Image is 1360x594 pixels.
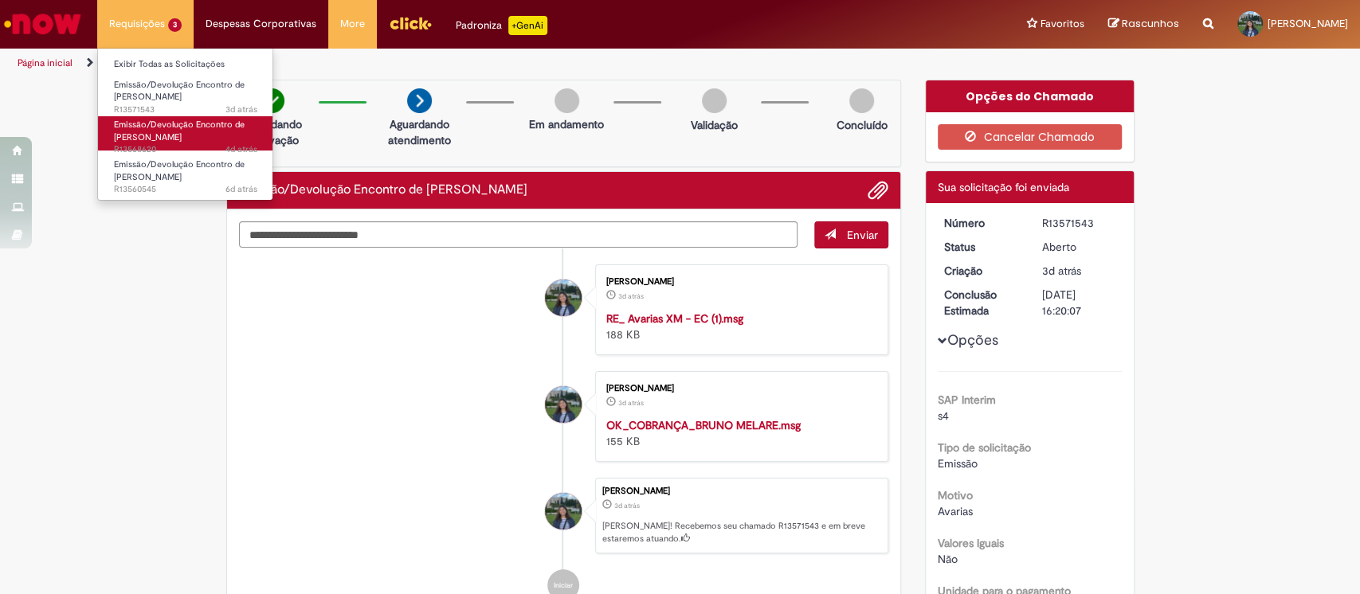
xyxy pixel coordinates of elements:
[529,116,604,132] p: Em andamento
[614,501,640,510] time: 26/09/2025 16:20:03
[18,57,73,69] a: Página inicial
[114,158,245,183] span: Emissão/Devolução Encontro de [PERSON_NAME]
[98,56,273,73] a: Exibir Todas as Solicitações
[849,88,874,113] img: img-circle-grey.png
[114,79,245,104] span: Emissão/Devolução Encontro de [PERSON_NAME]
[114,183,257,196] span: R13560545
[98,76,273,111] a: Aberto R13571543 : Emissão/Devolução Encontro de Contas Fornecedor
[407,88,432,113] img: arrow-next.png
[114,143,257,156] span: R13568620
[606,418,801,432] a: OK_COBRANÇA_BRUNO MELARE.msg
[545,279,582,316] div: Giovanna Belfort Moreira
[932,239,1030,255] dt: Status
[98,116,273,150] a: Aberto R13568620 : Emissão/Devolução Encontro de Contas Fornecedor
[938,536,1004,550] b: Valores Iguais
[1042,264,1081,278] time: 26/09/2025 16:20:03
[602,520,880,545] p: [PERSON_NAME]! Recebemos seu chamado R13571543 e em breve estaremos atuando.
[555,88,579,113] img: img-circle-grey.png
[618,291,644,301] span: 3d atrás
[225,143,257,155] time: 25/09/2025 19:28:04
[114,119,245,143] span: Emissão/Devolução Encontro de [PERSON_NAME]
[618,398,644,408] span: 3d atrás
[545,493,582,530] div: Giovanna Belfort Moreira
[614,501,640,510] span: 3d atrás
[225,183,257,195] time: 23/09/2025 17:12:03
[926,80,1134,112] div: Opções do Chamado
[606,384,872,393] div: [PERSON_NAME]
[239,221,798,248] textarea: Digite sua mensagem aqui...
[932,263,1030,279] dt: Criação
[938,124,1122,150] button: Cancelar Chamado
[1042,263,1116,279] div: 26/09/2025 16:20:03
[618,291,644,301] time: 26/09/2025 14:03:53
[225,104,257,115] span: 3d atrás
[1041,16,1084,32] span: Favoritos
[814,221,888,248] button: Enviar
[938,488,973,502] b: Motivo
[606,277,872,287] div: [PERSON_NAME]
[932,215,1030,231] dt: Número
[2,8,84,40] img: ServiceNow
[1268,17,1348,30] span: [PERSON_NAME]
[938,504,973,518] span: Avarias
[97,48,273,201] ul: Requisições
[239,183,527,197] h2: Emissão/Devolução Encontro de Contas Fornecedor Histórico de tíquete
[1122,16,1179,31] span: Rascunhos
[847,228,878,242] span: Enviar
[868,180,888,201] button: Adicionar anexos
[938,456,978,471] span: Emissão
[702,88,727,113] img: img-circle-grey.png
[225,183,257,195] span: 6d atrás
[98,156,273,190] a: Aberto R13560545 : Emissão/Devolução Encontro de Contas Fornecedor
[938,393,996,407] b: SAP Interim
[206,16,316,32] span: Despesas Corporativas
[225,104,257,115] time: 26/09/2025 16:20:05
[938,440,1031,455] b: Tipo de solicitação
[602,487,880,496] div: [PERSON_NAME]
[938,180,1069,194] span: Sua solicitação foi enviada
[691,117,738,133] p: Validação
[381,116,458,148] p: Aguardando atendimento
[225,143,257,155] span: 4d atrás
[545,386,582,423] div: Giovanna Belfort Moreira
[836,117,887,133] p: Concluído
[938,552,958,566] span: Não
[618,398,644,408] time: 26/09/2025 14:03:53
[1042,239,1116,255] div: Aberto
[340,16,365,32] span: More
[606,311,743,326] a: RE_ Avarias XM - EC (1).msg
[508,16,547,35] p: +GenAi
[389,11,432,35] img: click_logo_yellow_360x200.png
[12,49,895,78] ul: Trilhas de página
[606,311,872,342] div: 188 KB
[109,16,165,32] span: Requisições
[239,478,889,554] li: Giovanna Belfort Moreira
[168,18,182,32] span: 3
[1108,17,1179,32] a: Rascunhos
[606,417,872,449] div: 155 KB
[938,408,949,423] span: s4
[1042,287,1116,318] div: [DATE] 16:20:07
[456,16,547,35] div: Padroniza
[1042,264,1081,278] span: 3d atrás
[932,287,1030,318] dt: Conclusão Estimada
[114,104,257,116] span: R13571543
[1042,215,1116,231] div: R13571543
